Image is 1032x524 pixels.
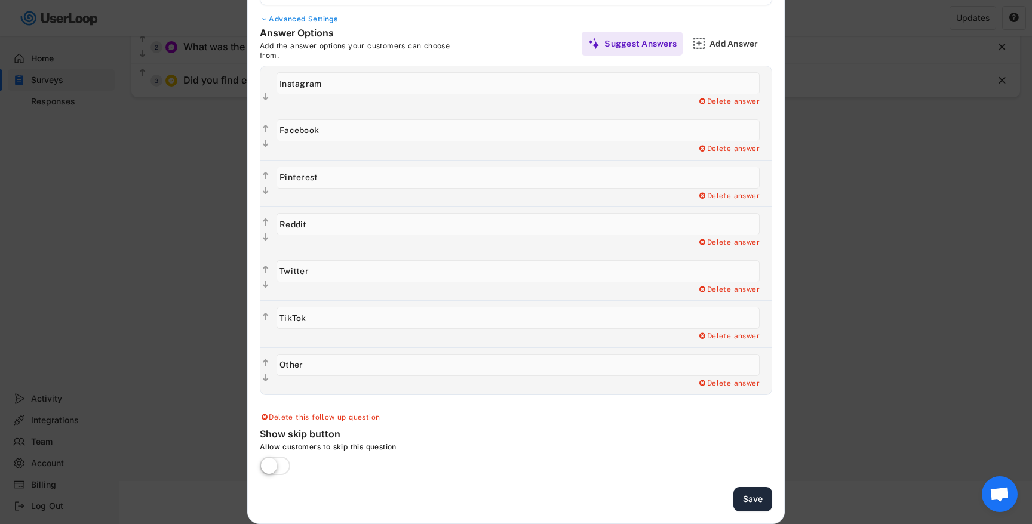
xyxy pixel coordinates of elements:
[260,27,439,41] div: Answer Options
[260,232,271,243] button: 
[263,138,269,149] text: 
[260,170,271,182] button: 
[263,218,269,228] text: 
[263,92,269,102] text: 
[263,233,269,243] text: 
[277,72,760,94] input: Instagram
[698,97,760,107] div: Delete answer
[698,192,760,201] div: Delete answer
[260,41,469,60] div: Add the answer options your customers can choose from.
[263,186,269,196] text: 
[588,37,600,50] img: MagicMajor%20%28Purple%29.svg
[263,124,269,134] text: 
[260,357,271,369] button: 
[260,428,499,442] div: Show skip button
[260,413,380,423] div: Delete this follow up question
[277,307,760,329] input: TikTok
[260,264,271,276] button: 
[263,358,269,368] text: 
[263,373,269,383] text: 
[982,476,1018,512] a: Open chat
[698,144,760,154] div: Delete answer
[277,119,760,141] input: Facebook
[604,38,677,49] div: Suggest Answers
[260,311,271,323] button: 
[698,379,760,389] div: Delete answer
[260,138,271,150] button: 
[263,312,269,322] text: 
[260,442,618,457] div: Allow customers to skip this question
[263,264,269,275] text: 
[260,14,772,24] div: Advanced Settings
[260,279,271,291] button: 
[277,260,760,282] input: Twitter
[260,185,271,197] button: 
[693,37,705,50] img: AddMajor.svg
[277,354,760,376] input: Other
[698,285,760,295] div: Delete answer
[733,487,772,511] button: Save
[263,279,269,289] text: 
[709,38,769,49] div: Add Answer
[260,372,271,384] button: 
[260,217,271,229] button: 
[260,91,271,103] button: 
[698,238,760,248] div: Delete answer
[260,123,271,135] button: 
[277,167,760,189] input: Pinterest
[263,171,269,181] text: 
[698,332,760,341] div: Delete answer
[277,213,760,235] input: Reddit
